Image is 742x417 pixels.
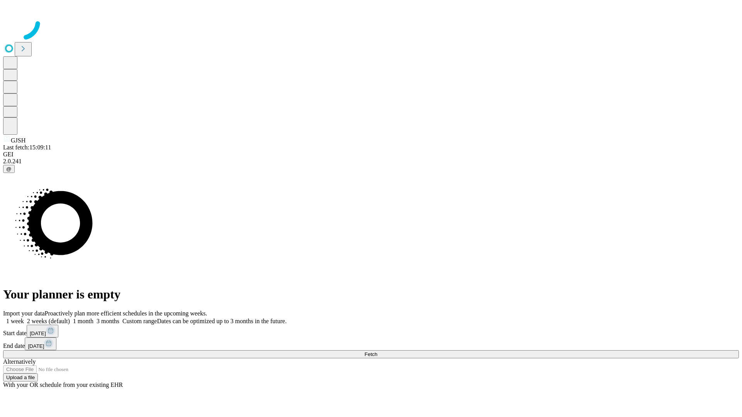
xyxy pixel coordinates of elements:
[25,337,56,350] button: [DATE]
[45,310,207,317] span: Proactively plan more efficient schedules in the upcoming weeks.
[3,287,739,302] h1: Your planner is empty
[27,325,58,337] button: [DATE]
[3,358,36,365] span: Alternatively
[28,343,44,349] span: [DATE]
[3,144,51,151] span: Last fetch: 15:09:11
[3,158,739,165] div: 2.0.241
[11,137,26,144] span: GJSH
[123,318,157,324] span: Custom range
[3,373,38,381] button: Upload a file
[364,351,377,357] span: Fetch
[30,331,46,336] span: [DATE]
[3,350,739,358] button: Fetch
[3,337,739,350] div: End date
[73,318,94,324] span: 1 month
[3,381,123,388] span: With your OR schedule from your existing EHR
[3,165,15,173] button: @
[3,310,45,317] span: Import your data
[3,151,739,158] div: GEI
[157,318,286,324] span: Dates can be optimized up to 3 months in the future.
[6,166,12,172] span: @
[3,325,739,337] div: Start date
[27,318,70,324] span: 2 weeks (default)
[97,318,119,324] span: 3 months
[6,318,24,324] span: 1 week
